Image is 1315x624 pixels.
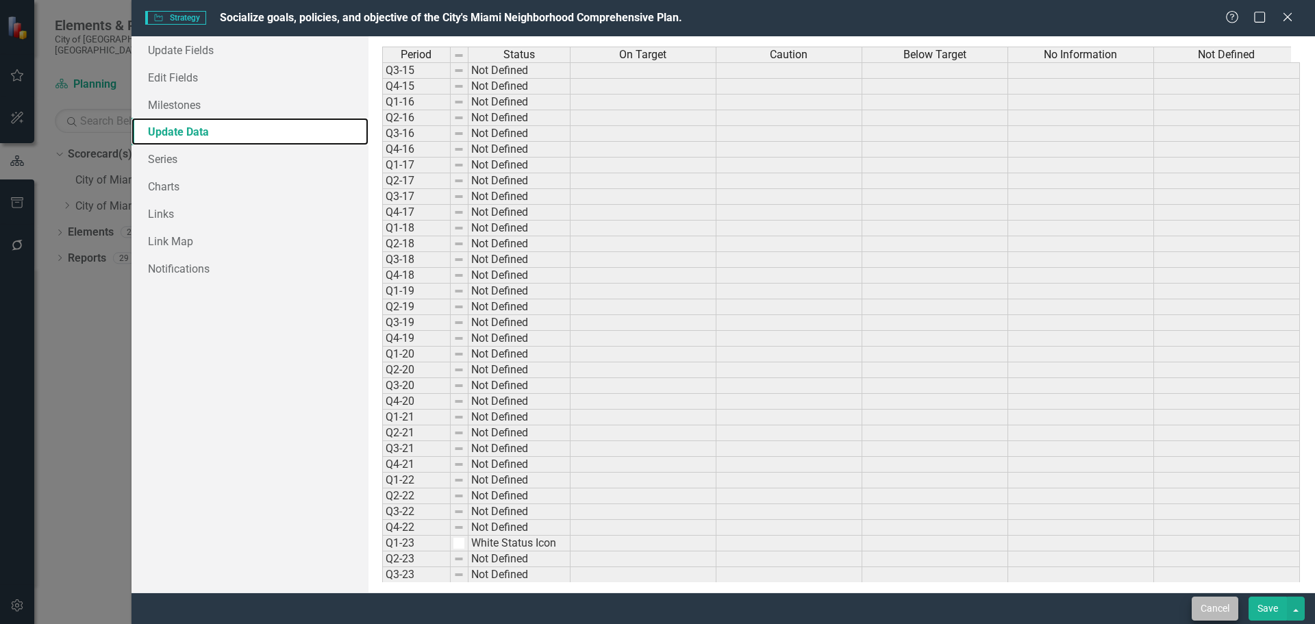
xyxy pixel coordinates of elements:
[382,158,451,173] td: Q1-17
[453,50,464,61] img: 8DAGhfEEPCf229AAAAAElFTkSuQmCC
[468,173,571,189] td: Not Defined
[382,284,451,299] td: Q1-19
[131,91,368,118] a: Milestones
[1192,597,1238,621] button: Cancel
[468,551,571,567] td: Not Defined
[131,173,368,200] a: Charts
[382,394,451,410] td: Q4-20
[453,144,464,155] img: 8DAGhfEEPCf229AAAAAElFTkSuQmCC
[468,536,571,551] td: White Status Icon
[453,475,464,486] img: 8DAGhfEEPCf229AAAAAElFTkSuQmCC
[382,410,451,425] td: Q1-21
[453,65,464,76] img: 8DAGhfEEPCf229AAAAAElFTkSuQmCC
[453,301,464,312] img: 8DAGhfEEPCf229AAAAAElFTkSuQmCC
[382,567,451,583] td: Q3-23
[468,221,571,236] td: Not Defined
[468,62,571,79] td: Not Defined
[453,522,464,533] img: 8DAGhfEEPCf229AAAAAElFTkSuQmCC
[382,536,451,551] td: Q1-23
[468,441,571,457] td: Not Defined
[453,553,464,564] img: 8DAGhfEEPCf229AAAAAElFTkSuQmCC
[468,110,571,126] td: Not Defined
[453,223,464,234] img: 8DAGhfEEPCf229AAAAAElFTkSuQmCC
[131,36,368,64] a: Update Fields
[382,488,451,504] td: Q2-22
[145,11,206,25] span: Strategy
[382,520,451,536] td: Q4-22
[468,142,571,158] td: Not Defined
[453,569,464,580] img: 8DAGhfEEPCf229AAAAAElFTkSuQmCC
[382,126,451,142] td: Q3-16
[382,441,451,457] td: Q3-21
[220,11,682,24] span: Socialize goals, policies, and objective of the City's Miami Neighborhood Comprehensive Plan.
[382,331,451,347] td: Q4-19
[503,49,535,61] span: Status
[382,189,451,205] td: Q3-17
[382,362,451,378] td: Q2-20
[468,158,571,173] td: Not Defined
[453,175,464,186] img: 8DAGhfEEPCf229AAAAAElFTkSuQmCC
[468,268,571,284] td: Not Defined
[468,567,571,583] td: Not Defined
[453,81,464,92] img: 8DAGhfEEPCf229AAAAAElFTkSuQmCC
[453,238,464,249] img: 8DAGhfEEPCf229AAAAAElFTkSuQmCC
[382,79,451,95] td: Q4-15
[468,189,571,205] td: Not Defined
[770,49,807,61] span: Caution
[382,457,451,473] td: Q4-21
[468,410,571,425] td: Not Defined
[382,378,451,394] td: Q3-20
[382,268,451,284] td: Q4-18
[453,191,464,202] img: 8DAGhfEEPCf229AAAAAElFTkSuQmCC
[619,49,666,61] span: On Target
[382,95,451,110] td: Q1-16
[453,254,464,265] img: 8DAGhfEEPCf229AAAAAElFTkSuQmCC
[453,427,464,438] img: 8DAGhfEEPCf229AAAAAElFTkSuQmCC
[468,520,571,536] td: Not Defined
[468,347,571,362] td: Not Defined
[468,95,571,110] td: Not Defined
[131,118,368,145] a: Update Data
[453,412,464,423] img: 8DAGhfEEPCf229AAAAAElFTkSuQmCC
[382,205,451,221] td: Q4-17
[468,488,571,504] td: Not Defined
[468,362,571,378] td: Not Defined
[468,205,571,221] td: Not Defined
[468,331,571,347] td: Not Defined
[453,112,464,123] img: 8DAGhfEEPCf229AAAAAElFTkSuQmCC
[453,128,464,139] img: 8DAGhfEEPCf229AAAAAElFTkSuQmCC
[382,62,451,79] td: Q3-15
[468,378,571,394] td: Not Defined
[453,286,464,297] img: 8DAGhfEEPCf229AAAAAElFTkSuQmCC
[453,459,464,470] img: 8DAGhfEEPCf229AAAAAElFTkSuQmCC
[382,221,451,236] td: Q1-18
[453,270,464,281] img: 8DAGhfEEPCf229AAAAAElFTkSuQmCC
[453,207,464,218] img: 8DAGhfEEPCf229AAAAAElFTkSuQmCC
[468,126,571,142] td: Not Defined
[468,457,571,473] td: Not Defined
[468,79,571,95] td: Not Defined
[453,317,464,328] img: 8DAGhfEEPCf229AAAAAElFTkSuQmCC
[382,504,451,520] td: Q3-22
[903,49,966,61] span: Below Target
[382,347,451,362] td: Q1-20
[453,160,464,171] img: 8DAGhfEEPCf229AAAAAElFTkSuQmCC
[468,299,571,315] td: Not Defined
[401,49,431,61] span: Period
[131,255,368,282] a: Notifications
[131,64,368,91] a: Edit Fields
[453,380,464,391] img: 8DAGhfEEPCf229AAAAAElFTkSuQmCC
[453,364,464,375] img: 8DAGhfEEPCf229AAAAAElFTkSuQmCC
[453,538,464,549] img: tsB8AozQcRMEDETRMwEETNBxEwQMRNEzAQRM0HETBAxE0TMBBEzQcRMEDETRMwEETNBxEwQMRNEzAQRM0HETBAxE0TMBBEzQc...
[382,252,451,268] td: Q3-18
[468,394,571,410] td: Not Defined
[382,299,451,315] td: Q2-19
[382,142,451,158] td: Q4-16
[453,97,464,108] img: 8DAGhfEEPCf229AAAAAElFTkSuQmCC
[1044,49,1117,61] span: No Information
[468,252,571,268] td: Not Defined
[453,333,464,344] img: 8DAGhfEEPCf229AAAAAElFTkSuQmCC
[382,110,451,126] td: Q2-16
